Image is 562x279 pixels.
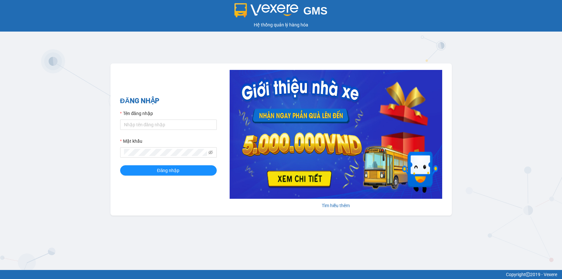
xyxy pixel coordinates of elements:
button: Đăng nhập [120,165,217,176]
input: Tên đăng nhập [120,120,217,130]
div: Tìm hiểu thêm [230,202,442,209]
h2: ĐĂNG NHẬP [120,96,217,106]
a: GMS [234,10,328,15]
label: Tên đăng nhập [120,110,153,117]
label: Mật khẩu [120,138,142,145]
img: banner-0 [230,70,442,199]
div: Copyright 2019 - Vexere [5,271,557,278]
div: Hệ thống quản lý hàng hóa [2,21,560,28]
span: eye-invisible [208,150,213,155]
span: copyright [526,272,530,277]
input: Mật khẩu [124,149,207,156]
img: logo 2 [234,3,298,17]
span: GMS [303,5,328,17]
span: Đăng nhập [157,167,180,174]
